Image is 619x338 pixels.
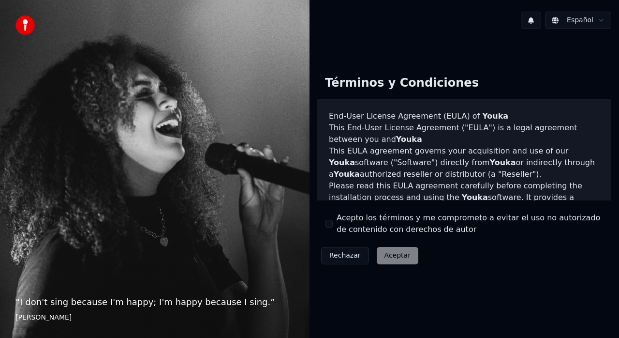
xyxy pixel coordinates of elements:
div: Términos y Condiciones [317,68,486,99]
p: This End-User License Agreement ("EULA") is a legal agreement between you and [329,122,600,145]
img: youka [15,15,35,35]
span: Youka [490,158,516,167]
span: Youka [329,158,355,167]
p: Please read this EULA agreement carefully before completing the installation process and using th... [329,180,600,227]
span: Youka [462,193,488,202]
span: Youka [482,111,508,121]
p: This EULA agreement governs your acquisition and use of our software ("Software") directly from o... [329,145,600,180]
p: “ I don't sing because I'm happy; I'm happy because I sing. ” [15,295,294,309]
h3: End-User License Agreement (EULA) of [329,110,600,122]
label: Acepto los términos y me comprometo a evitar el uso no autorizado de contenido con derechos de autor [337,212,604,235]
span: Youka [396,135,422,144]
footer: [PERSON_NAME] [15,313,294,323]
button: Rechazar [321,247,369,264]
span: Youka [334,169,360,179]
